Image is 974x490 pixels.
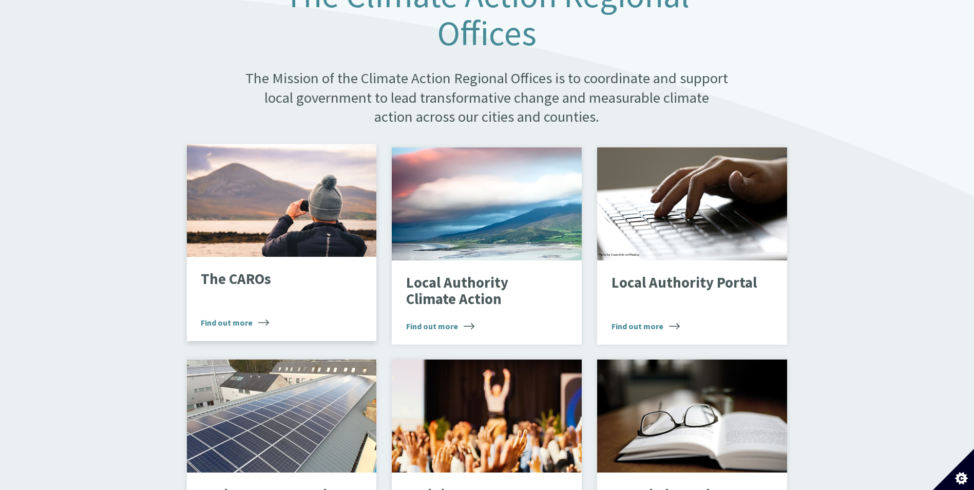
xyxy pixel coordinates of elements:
a: Local Authority Climate Action Find out more [392,147,582,345]
p: The Mission of the Climate Action Regional Offices is to coordinate and support local government ... [244,69,730,126]
p: The CAROs [201,271,347,288]
span: Find out more [201,316,269,329]
p: Local Authority Climate Action [406,275,552,307]
p: Local Authority Portal [612,275,757,291]
span: Find out more [612,320,680,332]
span: Find out more [406,320,474,332]
a: Local Authority Portal Find out more [597,147,787,345]
button: Set cookie preferences [933,449,974,490]
a: The CAROs Find out more [187,144,377,341]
